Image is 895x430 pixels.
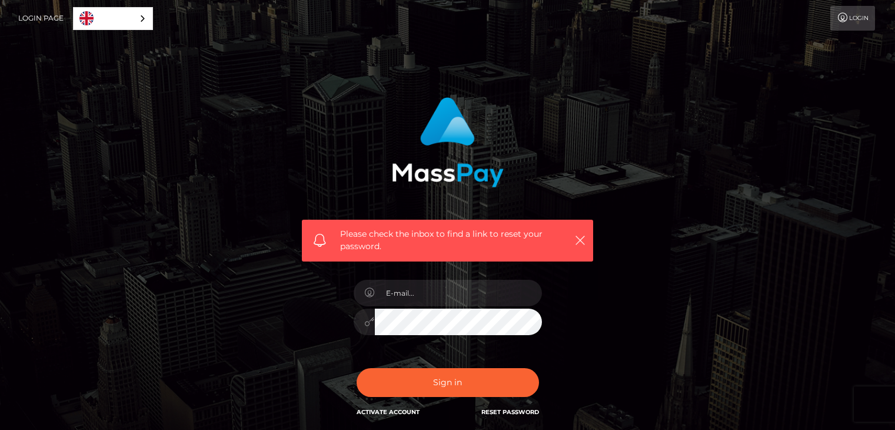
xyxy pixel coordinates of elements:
img: MassPay Login [392,97,504,187]
input: E-mail... [375,280,542,306]
a: Login Page [18,6,64,31]
span: Please check the inbox to find a link to reset your password. [340,228,555,253]
a: English [74,8,152,29]
div: Language [73,7,153,30]
button: Sign in [357,368,539,397]
a: Login [830,6,875,31]
a: Activate Account [357,408,420,416]
aside: Language selected: English [73,7,153,30]
a: Reset Password [481,408,539,416]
